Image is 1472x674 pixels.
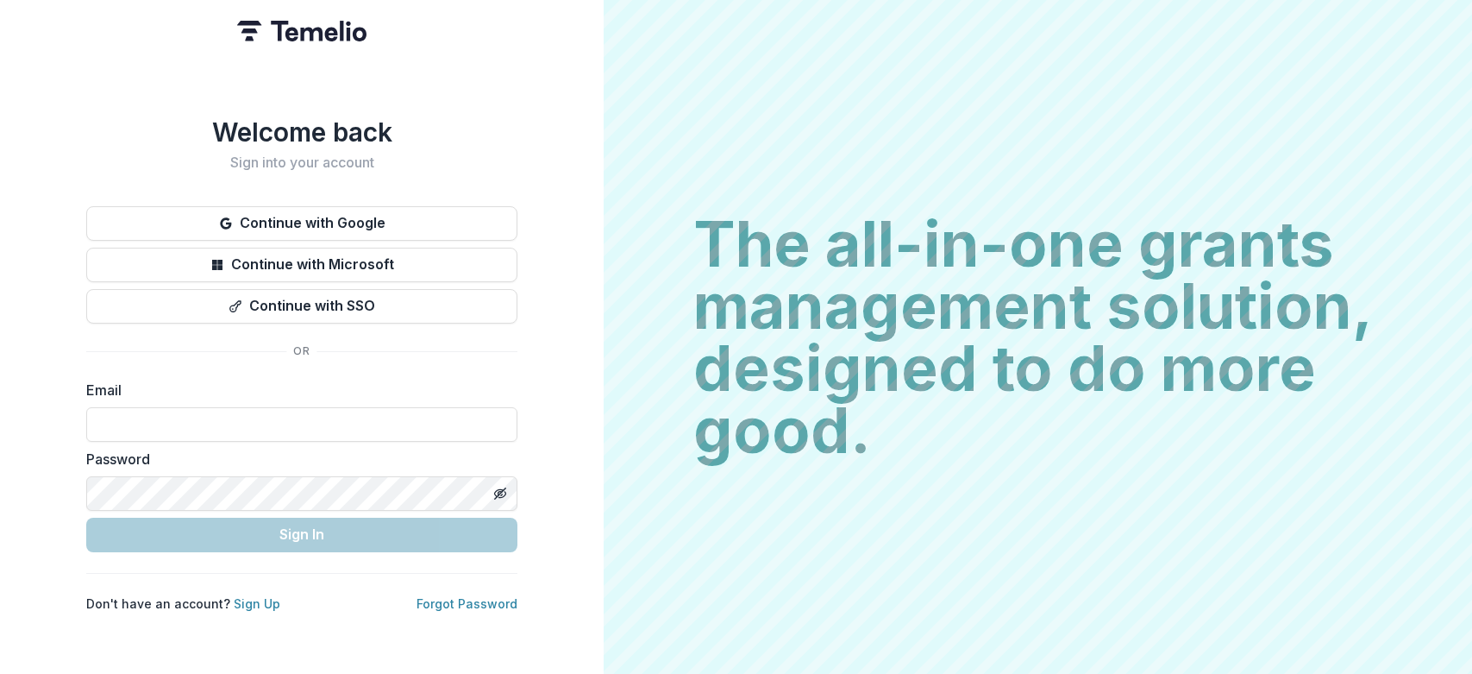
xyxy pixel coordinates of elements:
[86,117,517,148] h1: Welcome back
[86,380,507,400] label: Email
[234,596,280,611] a: Sign Up
[86,595,280,613] p: Don't have an account?
[86,154,517,171] h2: Sign into your account
[86,248,517,282] button: Continue with Microsoft
[86,206,517,241] button: Continue with Google
[86,518,517,552] button: Sign In
[486,480,514,507] button: Toggle password visibility
[237,21,366,41] img: Temelio
[417,596,517,611] a: Forgot Password
[86,449,507,469] label: Password
[86,289,517,324] button: Continue with SSO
